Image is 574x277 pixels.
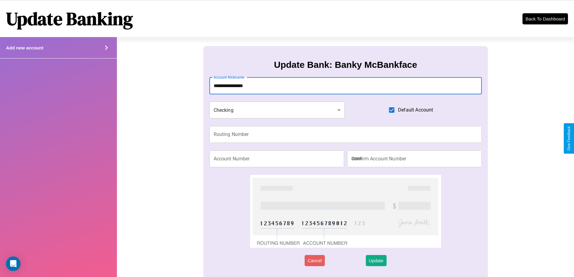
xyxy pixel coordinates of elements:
h3: Update Bank: Banky McBankface [274,60,417,70]
button: Cancel [305,255,325,266]
div: Checking [209,102,345,118]
img: check [250,175,441,248]
button: Back To Dashboard [522,13,568,24]
label: Account Nickname [214,75,244,80]
div: Open Intercom Messenger [6,257,20,271]
button: Update [366,255,386,266]
h1: Update Banking [6,6,133,31]
h4: Add new account [6,45,43,50]
span: Default Account [398,106,433,114]
div: Give Feedback [567,126,571,151]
